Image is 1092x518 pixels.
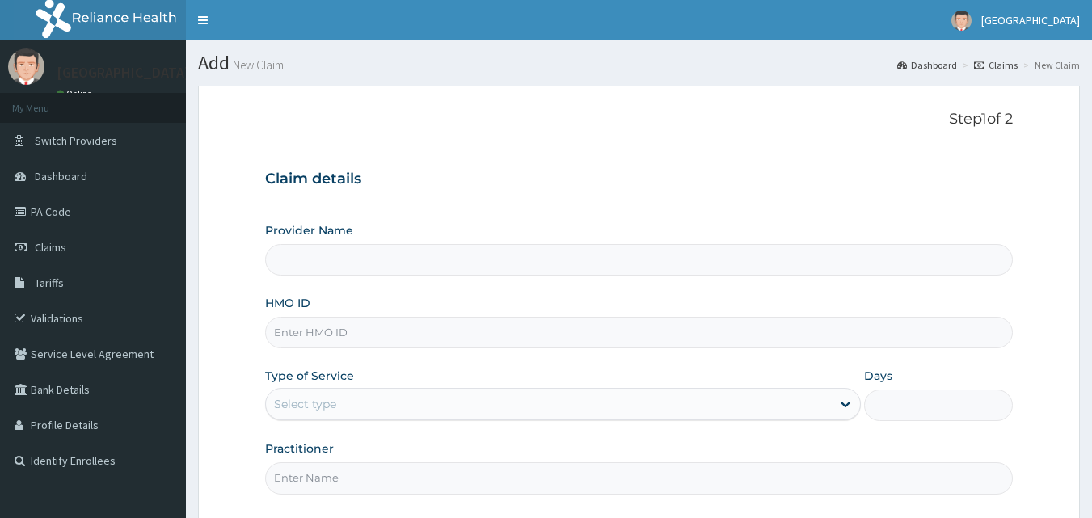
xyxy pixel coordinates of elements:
[1019,58,1080,72] li: New Claim
[265,222,353,238] label: Provider Name
[265,111,1014,128] p: Step 1 of 2
[265,171,1014,188] h3: Claim details
[274,396,336,412] div: Select type
[57,65,190,80] p: [GEOGRAPHIC_DATA]
[198,53,1080,74] h1: Add
[864,368,892,384] label: Days
[57,88,95,99] a: Online
[35,276,64,290] span: Tariffs
[981,13,1080,27] span: [GEOGRAPHIC_DATA]
[8,48,44,85] img: User Image
[35,240,66,255] span: Claims
[265,295,310,311] label: HMO ID
[265,462,1014,494] input: Enter Name
[951,11,972,31] img: User Image
[265,368,354,384] label: Type of Service
[897,58,957,72] a: Dashboard
[35,133,117,148] span: Switch Providers
[265,317,1014,348] input: Enter HMO ID
[265,440,334,457] label: Practitioner
[230,59,284,71] small: New Claim
[35,169,87,183] span: Dashboard
[974,58,1018,72] a: Claims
